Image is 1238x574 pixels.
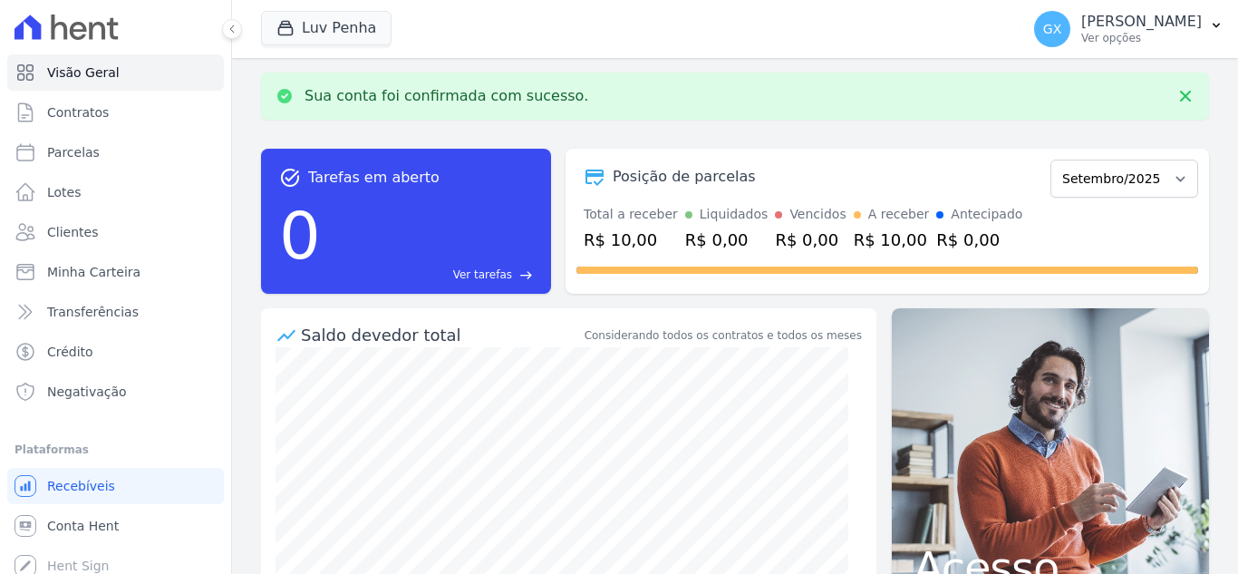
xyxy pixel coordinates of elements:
[584,205,678,224] div: Total a receber
[7,374,224,410] a: Negativação
[936,228,1022,252] div: R$ 0,00
[453,267,512,283] span: Ver tarefas
[47,383,127,401] span: Negativação
[1043,23,1061,35] span: GX
[7,508,224,544] a: Conta Hent
[685,228,769,252] div: R$ 0,00
[775,228,846,252] div: R$ 0,00
[7,134,224,170] a: Parcelas
[7,294,224,330] a: Transferências
[7,334,224,370] a: Crédito
[7,254,224,290] a: Minha Carteira
[279,189,321,283] div: 0
[1081,13,1202,31] p: [PERSON_NAME]
[47,183,82,201] span: Lotes
[328,267,533,283] a: Ver tarefas east
[7,468,224,504] a: Recebíveis
[1081,31,1202,45] p: Ver opções
[951,205,1022,224] div: Antecipado
[47,63,120,82] span: Visão Geral
[7,54,224,91] a: Visão Geral
[7,214,224,250] a: Clientes
[700,205,769,224] div: Liquidados
[47,343,93,361] span: Crédito
[279,167,301,189] span: task_alt
[47,477,115,495] span: Recebíveis
[519,268,533,282] span: east
[584,228,678,252] div: R$ 10,00
[305,87,588,105] p: Sua conta foi confirmada com sucesso.
[15,439,217,461] div: Plataformas
[7,174,224,210] a: Lotes
[308,167,440,189] span: Tarefas em aberto
[854,228,930,252] div: R$ 10,00
[7,94,224,131] a: Contratos
[47,223,98,241] span: Clientes
[261,11,392,45] button: Luv Penha
[585,327,862,344] div: Considerando todos os contratos e todos os meses
[301,323,581,347] div: Saldo devedor total
[1020,4,1238,54] button: GX [PERSON_NAME] Ver opções
[613,166,756,188] div: Posição de parcelas
[47,143,100,161] span: Parcelas
[789,205,846,224] div: Vencidos
[868,205,930,224] div: A receber
[47,517,119,535] span: Conta Hent
[47,303,139,321] span: Transferências
[47,263,140,281] span: Minha Carteira
[47,103,109,122] span: Contratos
